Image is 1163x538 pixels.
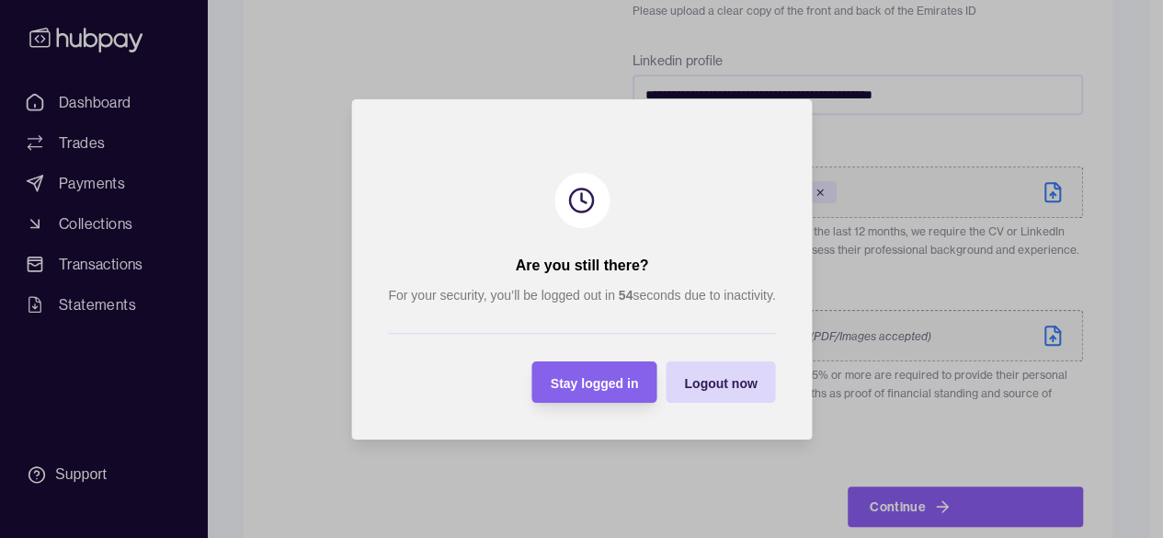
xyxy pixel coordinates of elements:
button: Logout now [666,361,775,403]
h2: Are you still there? [515,256,648,276]
strong: 54 [618,288,633,303]
p: For your security, you’ll be logged out in seconds due to inactivity. [388,285,775,305]
span: Logout now [684,375,757,390]
button: Stay logged in [531,361,656,403]
span: Stay logged in [550,375,638,390]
